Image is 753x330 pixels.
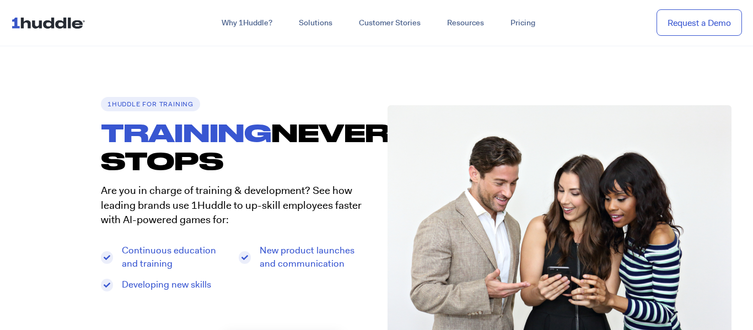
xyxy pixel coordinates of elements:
a: Pricing [497,13,548,33]
span: Continuous education and training [119,244,228,271]
a: Request a Demo [657,9,742,36]
img: ... [11,12,90,33]
span: TRAINING [101,118,271,147]
h1: NEVER STOPS [101,118,376,175]
p: Are you in charge of training & development? See how leading brands use 1Huddle to up-skill emplo... [101,183,365,228]
a: Why 1Huddle? [208,13,286,33]
h6: 1Huddle for TRAINING [101,97,200,111]
a: Customer Stories [346,13,434,33]
a: Solutions [286,13,346,33]
span: Developing new skills [119,278,211,291]
a: Resources [434,13,497,33]
span: New product launches and communication [257,244,366,271]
